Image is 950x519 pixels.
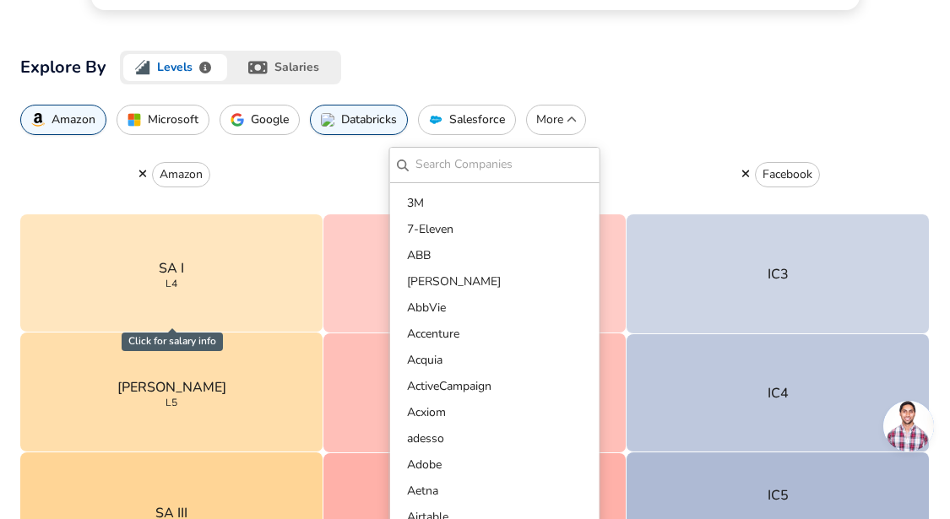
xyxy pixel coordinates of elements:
[627,334,930,452] button: IC4
[321,113,334,127] img: DatabricksIcon
[310,105,408,135] button: Databricks
[390,190,600,216] button: 3M
[627,214,930,334] button: IC3
[429,113,442,127] img: SalesforceIcon
[323,333,627,453] button: L4
[341,113,397,127] p: Databricks
[449,113,505,127] p: Salesforce
[323,214,627,333] button: L3Solution Architect
[160,166,203,183] p: Amazon
[390,242,600,268] button: ABB
[20,105,106,135] button: Amazon
[415,154,593,176] input: Search Companies
[251,113,289,127] p: Google
[755,162,820,187] button: Facebook
[220,105,300,135] button: Google
[407,273,583,290] p: [PERSON_NAME]
[120,51,231,84] button: levels.fyi logoLevels
[407,299,583,316] p: AbbVie
[768,383,789,403] p: IC4
[390,399,600,425] button: Acxiom
[407,377,583,395] p: ActiveCampaign
[390,347,600,373] button: Acquia
[152,162,210,187] button: Amazon
[52,113,95,127] p: Amazon
[117,105,209,135] button: Microsoft
[768,264,789,284] p: IC3
[122,332,223,350] span: Click for salary info
[407,430,583,447] p: adesso
[159,258,184,278] p: SA I
[768,485,789,505] p: IC5
[763,166,812,183] p: Facebook
[418,105,516,135] button: Salesforce
[407,403,583,421] p: Acxiom
[135,60,150,75] img: levels.fyi logo
[20,214,323,332] button: SA IL4
[31,113,45,127] img: AmazonIcon
[148,113,198,127] p: Microsoft
[231,51,341,84] button: salaries
[407,220,583,238] p: 7-Eleven
[390,425,600,451] button: adesso
[534,111,578,128] p: More
[407,456,583,473] p: Adobe
[390,451,600,478] button: Adobe
[166,278,177,289] span: L4
[117,377,226,397] p: [PERSON_NAME]
[407,194,583,212] p: 3M
[883,401,934,451] div: Open chat
[390,478,600,504] button: Aetna
[166,397,177,408] span: L5
[128,113,141,127] img: MicrosoftIcon
[231,113,244,127] img: GoogleIcon
[526,105,586,135] button: More
[407,351,583,369] p: Acquia
[390,373,600,399] button: ActiveCampaign
[390,321,600,347] button: Accenture
[390,268,600,295] button: [PERSON_NAME]
[390,216,600,242] button: 7-Eleven
[20,332,323,452] button: [PERSON_NAME]L5
[407,246,583,264] p: ABB
[390,295,600,321] button: AbbVie
[407,482,583,500] p: Aetna
[407,325,583,343] p: Accenture
[20,54,106,81] h2: Explore By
